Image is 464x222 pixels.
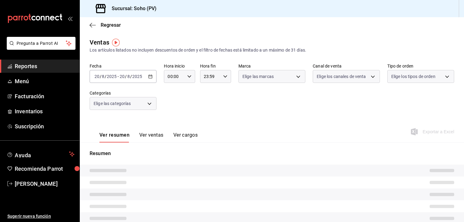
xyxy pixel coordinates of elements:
[15,62,75,70] span: Reportes
[15,77,75,85] span: Menú
[15,92,75,100] span: Facturación
[94,74,100,79] input: --
[15,165,75,173] span: Recomienda Parrot
[7,213,75,220] span: Sugerir nueva función
[242,73,274,80] span: Elige las marcas
[90,38,109,47] div: Ventas
[15,122,75,130] span: Suscripción
[118,74,119,79] span: -
[17,40,66,47] span: Pregunta a Parrot AI
[7,37,75,50] button: Pregunta a Parrot AI
[101,22,121,28] span: Regresar
[127,74,130,79] input: --
[99,132,130,142] button: Ver resumen
[90,150,454,157] p: Resumen
[90,22,121,28] button: Regresar
[112,39,120,46] img: Tooltip marker
[99,132,198,142] div: navigation tabs
[100,74,102,79] span: /
[164,64,195,68] label: Hora inicio
[15,150,67,158] span: Ayuda
[173,132,198,142] button: Ver cargos
[102,74,105,79] input: --
[106,74,117,79] input: ----
[68,16,72,21] button: open_drawer_menu
[139,132,164,142] button: Ver ventas
[107,5,157,12] h3: Sucursal: Soho (PV)
[90,47,454,53] div: Los artículos listados no incluyen descuentos de orden y el filtro de fechas está limitado a un m...
[391,73,435,80] span: Elige los tipos de orden
[200,64,231,68] label: Hora fin
[90,91,157,95] label: Categorías
[387,64,454,68] label: Tipo de orden
[15,107,75,115] span: Inventarios
[119,74,125,79] input: --
[313,64,380,68] label: Canal de venta
[90,64,157,68] label: Fecha
[125,74,127,79] span: /
[94,100,131,107] span: Elige las categorías
[15,180,75,188] span: [PERSON_NAME]
[4,45,75,51] a: Pregunta a Parrot AI
[130,74,132,79] span: /
[238,64,305,68] label: Marca
[105,74,106,79] span: /
[317,73,366,80] span: Elige los canales de venta
[132,74,142,79] input: ----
